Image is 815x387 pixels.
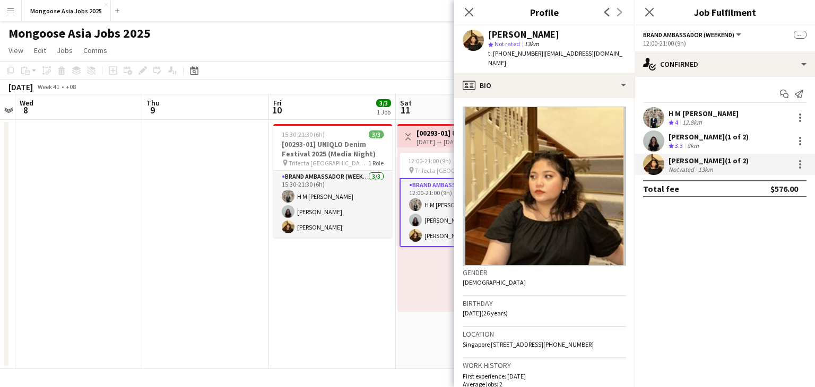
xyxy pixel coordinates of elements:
span: Jobs [57,46,73,55]
span: Singapore [STREET_ADDRESS][PHONE_NUMBER] [463,340,594,348]
span: Edit [34,46,46,55]
h3: Job Fulfilment [635,5,815,19]
a: Jobs [53,43,77,57]
a: View [4,43,28,57]
app-card-role: Brand Ambassador (weekend)3/312:00-21:00 (9h)H M [PERSON_NAME][PERSON_NAME][PERSON_NAME] [400,178,518,247]
div: [DATE] [8,82,33,92]
span: 8 [18,104,33,116]
div: Total fee [643,183,679,194]
h3: [00293-01] UNIQLO Denim Festival 2025 (Media Night) [273,139,392,159]
span: t. [PHONE_NUMBER] [488,49,543,57]
div: 12:00-21:00 (9h) [643,39,807,47]
a: Comms [79,43,111,57]
h1: Mongoose Asia Jobs 2025 [8,25,151,41]
div: 12.8km [680,118,704,127]
app-job-card: 15:30-21:30 (6h)3/3[00293-01] UNIQLO Denim Festival 2025 (Media Night) Trifecta [GEOGRAPHIC_DATA]... [273,124,392,238]
app-job-card: 12:00-21:00 (9h)3/3 Trifecta [GEOGRAPHIC_DATA]1 RoleBrand Ambassador (weekend)3/312:00-21:00 (9h)... [400,153,518,247]
h3: [00293-01] UNIQLO Denim Festival 2025 [417,128,496,138]
span: [DATE] (26 years) [463,309,508,317]
span: Brand Ambassador (weekend) [643,31,734,39]
span: [DEMOGRAPHIC_DATA] [463,278,526,286]
h3: Gender [463,268,626,277]
div: Not rated [669,165,696,173]
span: Trifecta [GEOGRAPHIC_DATA] [289,159,368,167]
div: [DATE] → [DATE] [417,138,496,146]
span: 10 [272,104,282,116]
h3: Work history [463,360,626,370]
h3: Profile [454,5,635,19]
span: 12:00-21:00 (9h) [408,157,451,165]
div: +08 [66,83,76,91]
div: [PERSON_NAME] (1 of 2) [669,156,749,165]
div: [PERSON_NAME] [488,30,559,39]
div: Bio [454,73,635,98]
span: View [8,46,23,55]
span: Wed [20,98,33,108]
span: Fri [273,98,282,108]
span: | [EMAIL_ADDRESS][DOMAIN_NAME] [488,49,622,67]
span: Comms [83,46,107,55]
h3: Birthday [463,298,626,308]
span: Not rated [495,40,520,48]
button: Brand Ambassador (weekend) [643,31,743,39]
span: 3.3 [675,142,683,149]
span: Thu [146,98,160,108]
h3: Location [463,329,626,339]
span: 11 [398,104,412,116]
span: Week 41 [35,83,62,91]
span: -- [794,31,807,39]
button: Mongoose Asia Jobs 2025 [22,1,111,21]
app-card-role: Brand Ambassador (weekday)3/315:30-21:30 (6h)H M [PERSON_NAME][PERSON_NAME][PERSON_NAME] [273,171,392,238]
span: Trifecta [GEOGRAPHIC_DATA] [415,166,495,174]
a: Edit [30,43,50,57]
div: [PERSON_NAME] (1 of 2) [669,132,749,142]
span: 3/3 [376,99,391,107]
div: 1 Job [377,108,391,116]
div: 8km [685,142,701,151]
div: 13km [696,165,715,173]
div: Confirmed [635,51,815,77]
span: 4 [675,118,678,126]
img: Crew avatar or photo [463,107,626,266]
p: First experience: [DATE] [463,372,626,380]
span: 3/3 [369,130,384,138]
span: 15:30-21:30 (6h) [282,130,325,138]
span: 9 [145,104,160,116]
div: $576.00 [770,183,798,194]
span: 13km [522,40,541,48]
span: Sat [400,98,412,108]
span: 1 Role [368,159,384,167]
div: H M [PERSON_NAME] [669,109,739,118]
